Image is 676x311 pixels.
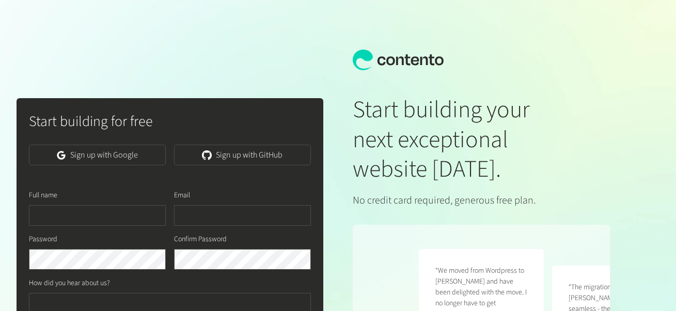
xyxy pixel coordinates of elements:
label: Email [174,190,190,201]
a: Sign up with Google [29,145,166,165]
h2: Start building for free [29,111,311,132]
label: Confirm Password [174,234,227,245]
label: Password [29,234,57,245]
p: No credit card required, generous free plan. [353,193,610,208]
label: Full name [29,190,57,201]
h1: Start building your next exceptional website [DATE]. [353,95,610,184]
label: How did you hear about us? [29,278,110,289]
a: Sign up with GitHub [174,145,311,165]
